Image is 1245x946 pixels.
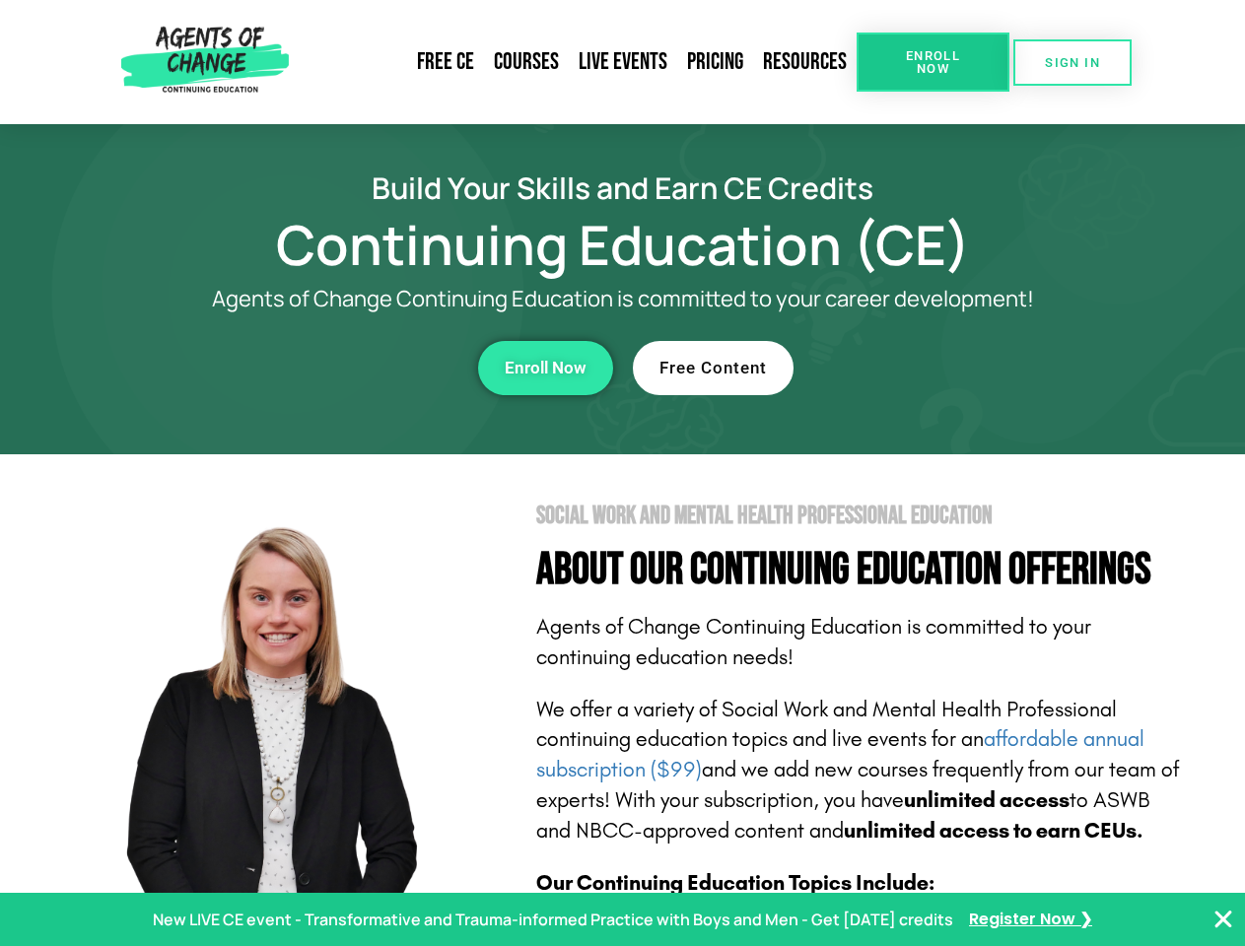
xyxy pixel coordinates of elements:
[659,360,767,376] span: Free Content
[140,287,1106,311] p: Agents of Change Continuing Education is committed to your career development!
[484,39,569,85] a: Courses
[536,614,1091,670] span: Agents of Change Continuing Education is committed to your continuing education needs!
[61,173,1185,202] h2: Build Your Skills and Earn CE Credits
[633,341,794,395] a: Free Content
[536,870,934,896] b: Our Continuing Education Topics Include:
[677,39,753,85] a: Pricing
[1045,56,1100,69] span: SIGN IN
[536,695,1185,846] p: We offer a variety of Social Work and Mental Health Professional continuing education topics and ...
[505,360,587,376] span: Enroll Now
[844,818,1143,844] b: unlimited access to earn CEUs.
[753,39,857,85] a: Resources
[407,39,484,85] a: Free CE
[969,906,1092,934] a: Register Now ❯
[569,39,677,85] a: Live Events
[904,787,1070,813] b: unlimited access
[857,33,1009,92] a: Enroll Now
[478,341,613,395] a: Enroll Now
[1211,908,1235,931] button: Close Banner
[536,548,1185,592] h4: About Our Continuing Education Offerings
[153,906,953,934] p: New LIVE CE event - Transformative and Trauma-informed Practice with Boys and Men - Get [DATE] cr...
[536,504,1185,528] h2: Social Work and Mental Health Professional Education
[297,39,857,85] nav: Menu
[1013,39,1132,86] a: SIGN IN
[888,49,978,75] span: Enroll Now
[61,222,1185,267] h1: Continuing Education (CE)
